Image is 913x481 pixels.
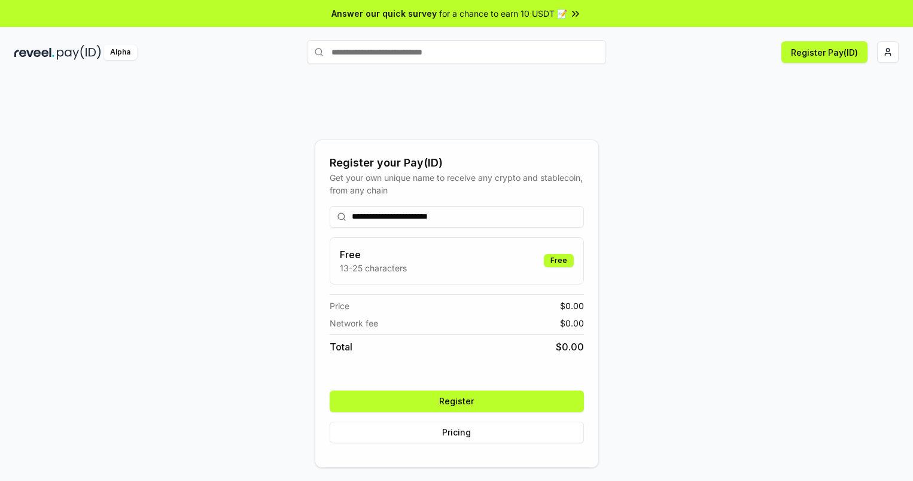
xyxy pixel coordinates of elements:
[330,300,349,312] span: Price
[340,247,407,262] h3: Free
[560,300,584,312] span: $ 0.00
[104,45,137,60] div: Alpha
[57,45,101,60] img: pay_id
[330,171,584,196] div: Get your own unique name to receive any crypto and stablecoin, from any chain
[330,340,352,354] span: Total
[14,45,54,60] img: reveel_dark
[560,317,584,329] span: $ 0.00
[330,155,584,171] div: Register your Pay(ID)
[330,422,584,443] button: Pricing
[556,340,584,354] span: $ 0.00
[781,41,868,63] button: Register Pay(ID)
[330,317,378,329] span: Network fee
[439,7,567,20] span: for a chance to earn 10 USDT 📝
[330,391,584,412] button: Register
[340,262,407,274] p: 13-25 characters
[544,254,574,267] div: Free
[331,7,437,20] span: Answer our quick survey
